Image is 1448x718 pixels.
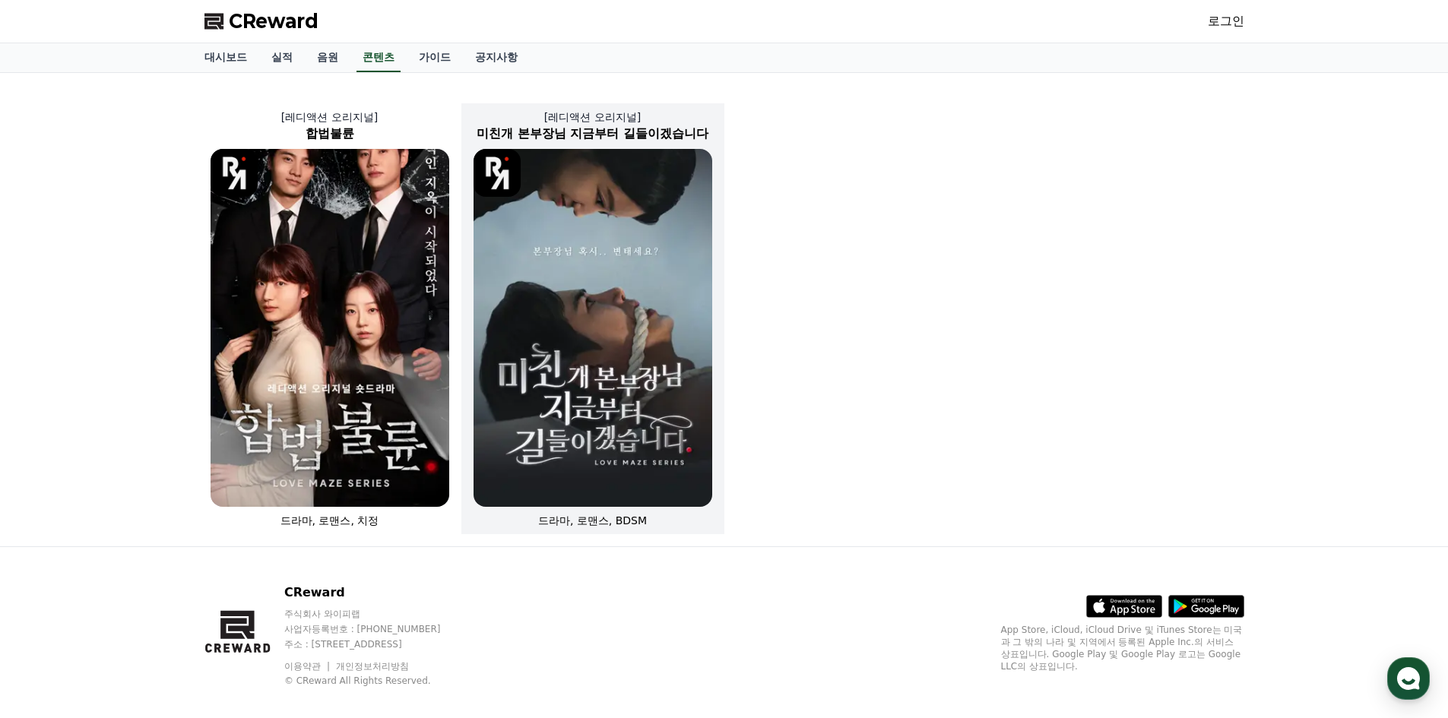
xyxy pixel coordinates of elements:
[211,149,258,197] img: [object Object] Logo
[1001,624,1244,672] p: App Store, iCloud, iCloud Drive 및 iTunes Store는 미국과 그 밖의 나라 및 지역에서 등록된 Apple Inc.의 서비스 상표입니다. Goo...
[284,661,332,672] a: 이용약관
[198,97,461,540] a: [레디액션 오리지널] 합법불륜 합법불륜 [object Object] Logo 드라마, 로맨스, 치정
[196,482,292,520] a: 설정
[5,482,100,520] a: 홈
[284,608,470,620] p: 주식회사 와이피랩
[204,9,318,33] a: CReward
[538,514,647,527] span: 드라마, 로맨스, BDSM
[474,149,521,197] img: [object Object] Logo
[284,623,470,635] p: 사업자등록번호 : [PHONE_NUMBER]
[336,661,409,672] a: 개인정보처리방침
[229,9,318,33] span: CReward
[356,43,401,72] a: 콘텐츠
[48,504,57,517] span: 홈
[474,149,712,507] img: 미친개 본부장님 지금부터 길들이겠습니다
[284,675,470,687] p: © CReward All Rights Reserved.
[407,43,463,72] a: 가이드
[461,125,724,143] h2: 미친개 본부장님 지금부터 길들이겠습니다
[305,43,350,72] a: 음원
[463,43,530,72] a: 공지사항
[284,638,470,650] p: 주소 : [STREET_ADDRESS]
[280,514,379,527] span: 드라마, 로맨스, 치정
[198,125,461,143] h2: 합법불륜
[461,97,724,540] a: [레디액션 오리지널] 미친개 본부장님 지금부터 길들이겠습니다 미친개 본부장님 지금부터 길들이겠습니다 [object Object] Logo 드라마, 로맨스, BDSM
[259,43,305,72] a: 실적
[211,149,449,507] img: 합법불륜
[139,505,157,517] span: 대화
[198,109,461,125] p: [레디액션 오리지널]
[461,109,724,125] p: [레디액션 오리지널]
[284,584,470,602] p: CReward
[192,43,259,72] a: 대시보드
[235,504,253,517] span: 설정
[1208,12,1244,30] a: 로그인
[100,482,196,520] a: 대화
